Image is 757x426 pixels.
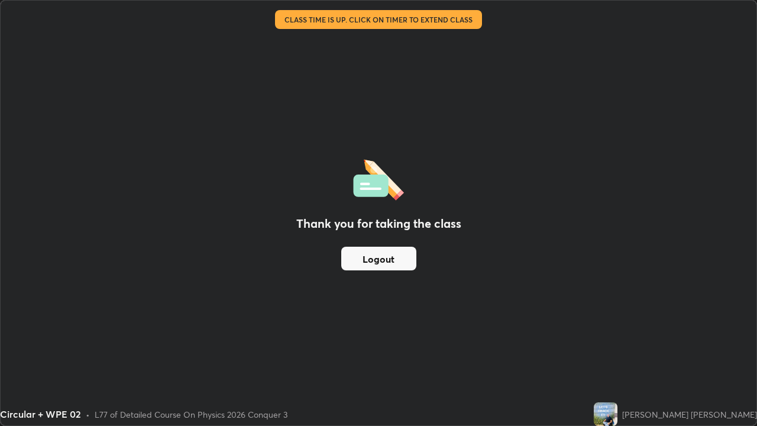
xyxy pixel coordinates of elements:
div: • [86,408,90,421]
img: offlineFeedback.1438e8b3.svg [353,156,404,201]
button: Logout [341,247,416,270]
h2: Thank you for taking the class [296,215,461,233]
div: L77 of Detailed Course On Physics 2026 Conquer 3 [95,408,287,421]
div: [PERSON_NAME] [PERSON_NAME] [622,408,757,421]
img: 7d7f4a73bbfb4e50a1e6aa97a1a5dfaf.jpg [594,402,617,426]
